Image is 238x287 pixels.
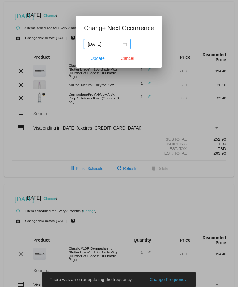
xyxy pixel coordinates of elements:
span: Update [91,56,105,61]
input: Select date [88,41,121,48]
button: Update [84,53,111,64]
h1: Change Next Occurrence [84,23,154,33]
button: Close dialog [114,53,141,64]
span: Cancel [121,56,134,61]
